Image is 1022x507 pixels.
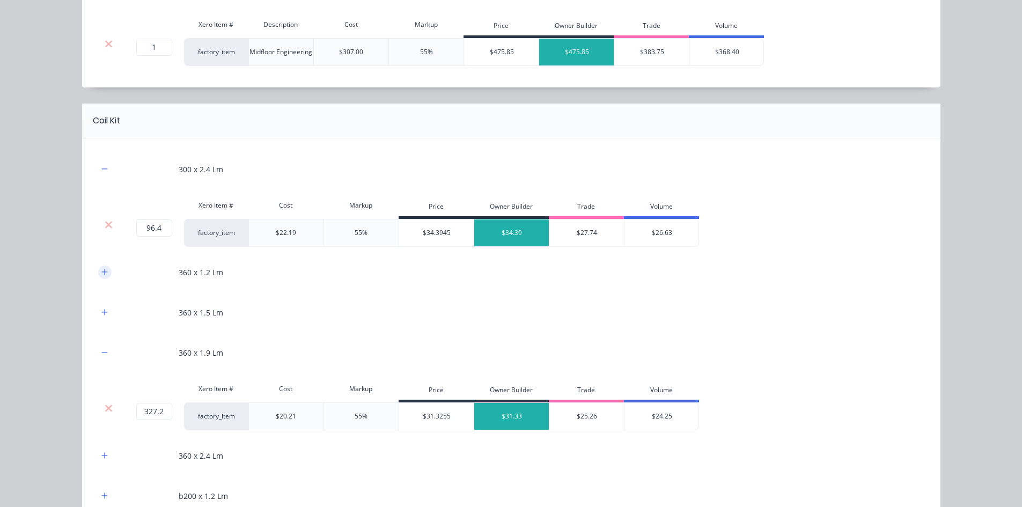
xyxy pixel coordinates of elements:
div: 300 x 2.4 Lm [179,164,223,175]
div: $475.85 [464,39,539,65]
div: $383.75 [614,39,689,65]
div: Description [248,14,314,35]
input: ? [136,403,172,420]
div: factory_item [184,219,248,247]
div: $307.00 [339,47,363,57]
div: Volume [689,17,764,38]
input: ? [136,219,172,237]
div: Trade [549,381,624,402]
div: $34.3945 [399,219,474,246]
div: Markup [388,14,464,35]
div: b200 x 1.2 Lm [179,490,228,502]
div: factory_item [184,38,248,66]
div: $31.3255 [399,403,474,430]
div: Price [399,381,474,402]
div: $31.33 [474,403,549,430]
div: Volume [624,381,699,402]
div: 55% [355,228,367,238]
div: $26.63 [624,219,700,246]
div: Markup [323,195,399,216]
div: Owner Builder [539,17,614,38]
div: Cost [248,378,323,400]
div: Coil Kit [93,114,120,127]
div: $27.74 [549,219,624,246]
div: $24.25 [624,403,700,430]
div: Markup [323,378,399,400]
div: Price [464,17,539,38]
div: $368.40 [689,39,764,65]
div: 360 x 1.2 Lm [179,267,223,278]
div: Cost [313,14,388,35]
div: $22.19 [276,228,296,238]
div: Owner Builder [474,197,549,219]
div: 360 x 1.5 Lm [179,307,223,318]
div: factory_item [184,402,248,430]
div: Trade [549,197,624,219]
div: Trade [614,17,689,38]
div: $475.85 [539,39,614,65]
div: 360 x 2.4 Lm [179,450,223,461]
div: Xero Item # [184,14,248,35]
div: 55% [355,412,367,421]
div: $34.39 [474,219,549,246]
input: ? [136,39,172,56]
div: $20.21 [276,412,296,421]
div: $25.26 [549,403,624,430]
div: Price [399,197,474,219]
div: Owner Builder [474,381,549,402]
div: Cost [248,195,323,216]
div: Midfloor Engineering [248,38,314,66]
div: 55% [420,47,433,57]
div: Xero Item # [184,378,248,400]
div: Volume [624,197,699,219]
div: 360 x 1.9 Lm [179,347,223,358]
div: Xero Item # [184,195,248,216]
